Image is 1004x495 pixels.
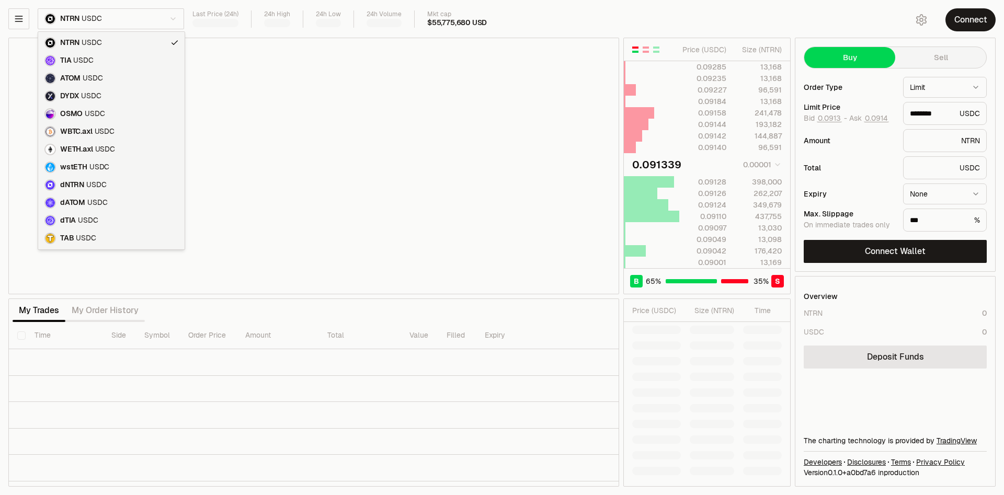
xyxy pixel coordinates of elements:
[95,145,115,154] span: USDC
[85,109,105,119] span: USDC
[89,163,109,172] span: USDC
[60,163,87,172] span: wstETH
[60,56,71,65] span: TIA
[60,234,74,243] span: TAB
[87,198,107,208] span: USDC
[44,197,56,209] img: dATOM.svg
[81,91,101,101] span: USDC
[44,162,56,173] img: wsteth.svg
[44,55,56,66] img: celestia.png
[76,234,96,243] span: USDC
[44,37,56,49] img: ntrn.png
[44,215,56,226] img: dTIA.svg
[60,216,76,225] span: dTIA
[60,180,84,190] span: dNTRN
[44,144,56,155] img: eth-white.png
[60,198,85,208] span: dATOM
[44,233,56,244] img: TAB.png
[83,74,102,83] span: USDC
[44,179,56,191] img: dNTRN.svg
[60,74,81,83] span: ATOM
[60,127,93,136] span: WBTC.axl
[44,108,56,120] img: osmo.png
[78,216,98,225] span: USDC
[95,127,115,136] span: USDC
[60,145,93,154] span: WETH.axl
[60,91,79,101] span: DYDX
[44,90,56,102] img: dydx.png
[60,109,83,119] span: OSMO
[86,180,106,190] span: USDC
[44,73,56,84] img: atom.png
[60,38,79,48] span: NTRN
[82,38,101,48] span: USDC
[44,126,56,137] img: wbtc.png
[73,56,93,65] span: USDC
